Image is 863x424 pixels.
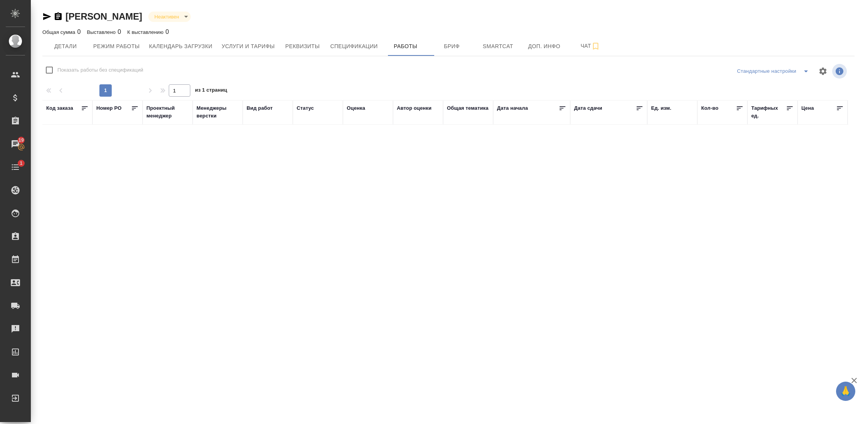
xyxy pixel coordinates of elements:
span: Режим работы [93,42,140,51]
span: Календарь загрузки [149,42,213,51]
span: Чат [572,41,609,51]
div: Тарифных ед. [751,104,786,120]
span: Детали [47,42,84,51]
span: 1 [15,159,27,167]
span: Посмотреть информацию [832,64,848,79]
div: Общая тематика [447,104,489,112]
span: Smartcat [480,42,517,51]
span: 19 [14,136,29,144]
p: К выставлению [127,29,165,35]
span: Услуги и тарифы [222,42,275,51]
span: 🙏 [839,383,852,399]
div: Цена [801,104,814,112]
span: Спецификации [330,42,378,51]
div: split button [735,65,814,77]
span: из 1 страниц [195,85,227,97]
div: Код заказа [46,104,73,112]
span: Реквизиты [284,42,321,51]
div: 0 [127,27,169,37]
a: [PERSON_NAME] [65,11,142,22]
div: Дата сдачи [574,104,602,112]
div: Проектный менеджер [146,104,189,120]
svg: Подписаться [591,42,600,51]
span: Настроить таблицу [814,62,832,80]
button: Скопировать ссылку для ЯМессенджера [42,12,52,21]
p: Выставлено [87,29,118,35]
div: 0 [87,27,121,37]
div: Дата начала [497,104,528,112]
div: Номер PO [96,104,121,112]
div: Вид работ [247,104,273,112]
div: Кол-во [701,104,719,112]
button: Неактивен [152,13,181,20]
button: 🙏 [836,382,855,401]
div: 0 [42,27,81,37]
div: Автор оценки [397,104,431,112]
span: Бриф [433,42,470,51]
span: Работы [387,42,424,51]
a: 1 [2,158,29,177]
div: Неактивен [148,12,191,22]
span: Показать работы без спецификаций [57,66,143,74]
div: Менеджеры верстки [196,104,239,120]
span: Доп. инфо [526,42,563,51]
a: 19 [2,134,29,154]
div: Статус [297,104,314,112]
button: Скопировать ссылку [54,12,63,21]
p: Общая сумма [42,29,77,35]
div: Оценка [347,104,365,112]
div: Ед. изм. [651,104,672,112]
